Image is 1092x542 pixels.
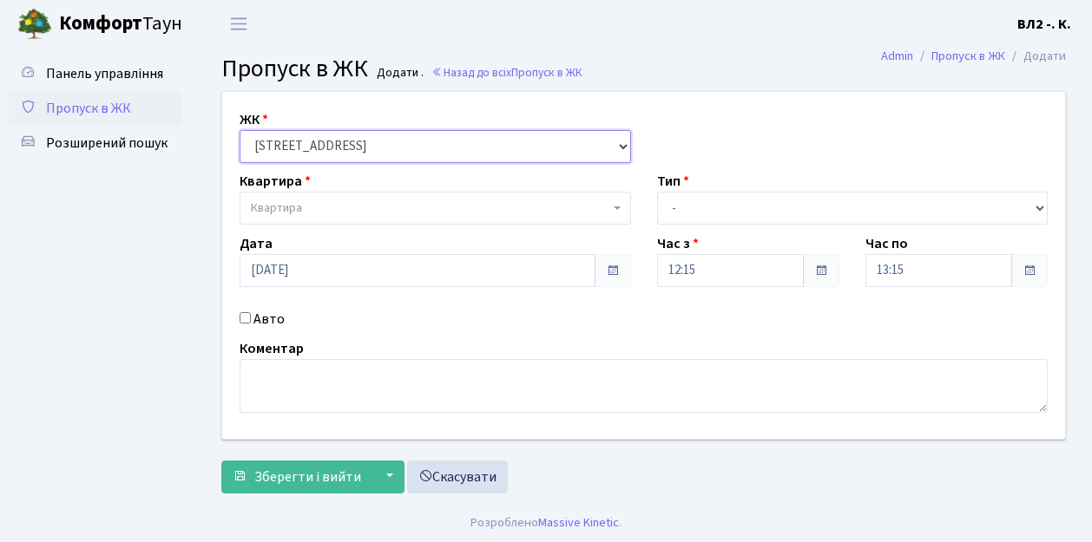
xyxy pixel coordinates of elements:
[373,66,424,81] small: Додати .
[240,171,311,192] label: Квартира
[46,134,168,153] span: Розширений пошук
[538,513,619,532] a: Massive Kinetic
[221,51,368,86] span: Пропуск в ЖК
[59,10,182,39] span: Таун
[251,199,302,217] span: Квартира
[253,309,285,330] label: Авто
[240,233,273,254] label: Дата
[931,47,1005,65] a: Пропуск в ЖК
[46,99,131,118] span: Пропуск в ЖК
[865,233,908,254] label: Час по
[470,513,622,532] div: Розроблено .
[431,64,582,81] a: Назад до всіхПропуск в ЖК
[217,10,260,38] button: Переключити навігацію
[1005,47,1066,66] li: Додати
[221,460,372,493] button: Зберегти і вийти
[9,91,182,126] a: Пропуск в ЖК
[881,47,913,65] a: Admin
[511,64,582,81] span: Пропуск в ЖК
[9,56,182,91] a: Панель управління
[855,38,1092,75] nav: breadcrumb
[657,233,699,254] label: Час з
[240,338,304,359] label: Коментар
[9,126,182,160] a: Розширений пошук
[17,7,52,42] img: logo.png
[657,171,689,192] label: Тип
[407,460,508,493] a: Скасувати
[240,109,268,130] label: ЖК
[1017,15,1071,34] b: ВЛ2 -. К.
[59,10,142,37] b: Комфорт
[1017,14,1071,35] a: ВЛ2 -. К.
[254,467,361,486] span: Зберегти і вийти
[46,64,163,83] span: Панель управління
